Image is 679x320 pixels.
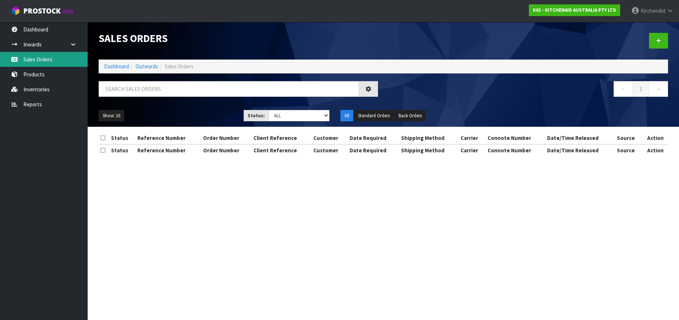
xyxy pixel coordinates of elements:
[545,144,615,156] th: Date/Time Released
[165,63,194,70] span: Sales Orders
[312,132,348,144] th: Customer
[641,7,665,14] span: KitchenAid
[312,144,348,156] th: Customer
[545,132,615,144] th: Date/Time Released
[340,110,353,122] button: All
[486,144,546,156] th: Connote Number
[533,7,616,13] strong: K01 - KITCHENAID AUSTRALIA PTY LTD
[459,144,486,156] th: Carrier
[136,144,201,156] th: Reference Number
[614,81,633,97] a: ←
[633,81,649,97] a: 1
[99,81,359,97] input: Search sales orders
[615,132,642,144] th: Source
[399,144,459,156] th: Shipping Method
[11,6,20,15] img: cube-alt.png
[348,132,399,144] th: Date Required
[109,132,136,144] th: Status
[248,113,265,119] strong: Status:
[642,132,668,144] th: Action
[394,110,426,122] button: Back Orders
[649,81,668,97] a: →
[399,132,459,144] th: Shipping Method
[348,144,399,156] th: Date Required
[389,81,668,99] nav: Page navigation
[201,144,252,156] th: Order Number
[486,132,546,144] th: Connote Number
[252,144,312,156] th: Client Reference
[354,110,394,122] button: Standard Orders
[109,144,136,156] th: Status
[136,63,158,70] a: Outwards
[459,132,486,144] th: Carrier
[62,8,73,15] small: WMS
[99,33,378,45] h1: Sales Orders
[99,110,124,122] button: Show: 10
[252,132,312,144] th: Client Reference
[23,6,61,16] span: ProStock
[104,63,129,70] a: Dashboard
[136,132,201,144] th: Reference Number
[201,132,252,144] th: Order Number
[615,144,642,156] th: Source
[642,144,668,156] th: Action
